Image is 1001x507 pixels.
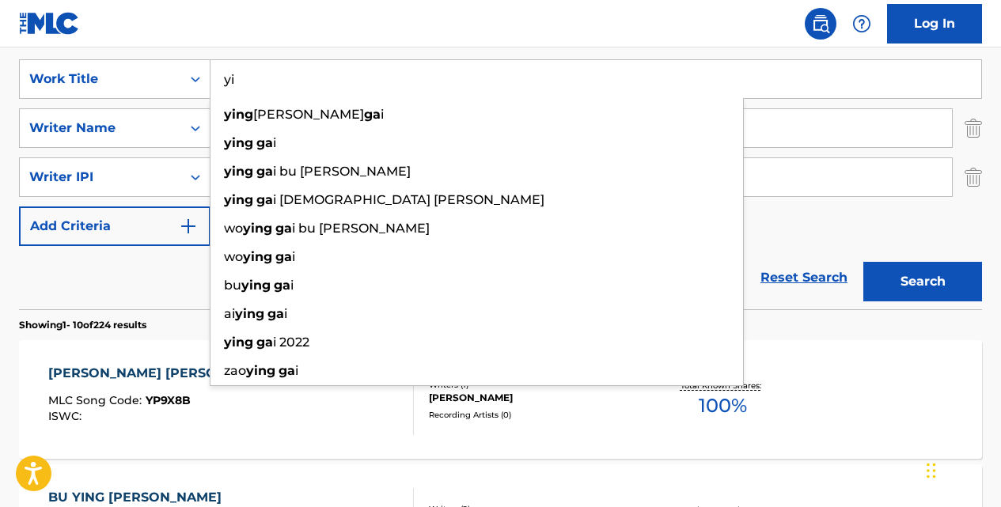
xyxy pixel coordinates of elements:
[224,107,253,122] strong: ying
[253,107,364,122] span: [PERSON_NAME]
[922,431,1001,507] iframe: Chat Widget
[846,8,878,40] div: Help
[753,260,855,295] a: Reset Search
[292,249,295,264] span: i
[284,306,287,321] span: i
[224,164,253,179] strong: ying
[275,221,292,236] strong: ga
[224,249,243,264] span: wo
[811,14,830,33] img: search
[273,135,276,150] span: i
[965,108,982,148] img: Delete Criterion
[224,306,235,321] span: ai
[364,107,381,122] strong: ga
[29,168,172,187] div: Writer IPI
[243,221,272,236] strong: ying
[274,278,290,293] strong: ga
[699,392,747,420] span: 100 %
[19,318,146,332] p: Showing 1 - 10 of 224 results
[241,278,271,293] strong: ying
[267,306,284,321] strong: ga
[224,135,253,150] strong: ying
[224,335,253,350] strong: ying
[29,119,172,138] div: Writer Name
[224,278,241,293] span: bu
[19,12,80,35] img: MLC Logo
[887,4,982,44] a: Log In
[273,335,309,350] span: i 2022
[290,278,294,293] span: i
[273,164,411,179] span: i bu [PERSON_NAME]
[19,206,210,246] button: Add Criteria
[48,364,317,383] div: [PERSON_NAME] [PERSON_NAME] WO
[48,393,146,407] span: MLC Song Code :
[273,192,544,207] span: i [DEMOGRAPHIC_DATA] [PERSON_NAME]
[295,363,298,378] span: i
[275,249,292,264] strong: ga
[179,217,198,236] img: 9d2ae6d4665cec9f34b9.svg
[224,192,253,207] strong: ying
[965,157,982,197] img: Delete Criterion
[805,8,836,40] a: Public Search
[863,262,982,301] button: Search
[224,363,246,378] span: zao
[256,335,273,350] strong: ga
[429,391,643,405] div: [PERSON_NAME]
[381,107,384,122] span: i
[279,363,295,378] strong: ga
[243,249,272,264] strong: ying
[224,221,243,236] span: wo
[19,340,982,459] a: [PERSON_NAME] [PERSON_NAME] WOMLC Song Code:YP9X8BISWC:Writers (1)[PERSON_NAME]Recording Artists ...
[256,164,273,179] strong: ga
[429,409,643,421] div: Recording Artists ( 0 )
[927,447,936,494] div: Drag
[292,221,430,236] span: i bu [PERSON_NAME]
[246,363,275,378] strong: ying
[48,409,85,423] span: ISWC :
[256,192,273,207] strong: ga
[48,488,229,507] div: BU YING [PERSON_NAME]
[852,14,871,33] img: help
[256,135,273,150] strong: ga
[19,59,982,309] form: Search Form
[29,70,172,89] div: Work Title
[146,393,191,407] span: YP9X8B
[235,306,264,321] strong: ying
